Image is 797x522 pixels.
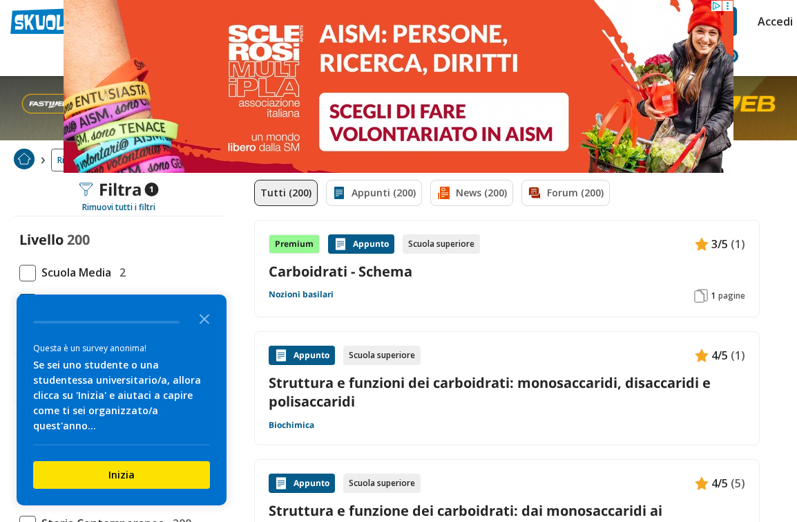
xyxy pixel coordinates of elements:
[269,262,745,281] a: Carboidrati - Schema
[33,357,210,434] div: Se sei uno studente o una studentessa universitario/a, allora clicca su 'Inizia' e aiutaci a capi...
[711,290,716,301] span: 1
[711,235,728,253] span: 3/5
[36,292,132,310] span: Scuola Superiore
[694,289,708,303] img: Pagine
[758,7,787,36] a: Accedi
[14,149,35,171] a: Home
[328,234,394,254] div: Appunto
[731,474,745,492] span: (5)
[528,186,541,200] img: Forum filtro contenuto
[33,342,210,355] div: Questa è un survey anonima!
[19,230,64,249] label: Livello
[14,149,35,169] img: Home
[79,180,159,199] div: Filtra
[269,289,334,300] a: Nozioni basilari
[33,461,210,489] button: Inizia
[326,180,422,206] a: Appunti (200)
[695,476,709,490] img: Appunti contenuto
[269,346,335,365] div: Appunto
[334,237,347,251] img: Appunti contenuto
[695,237,709,251] img: Appunti contenuto
[17,295,227,505] div: Survey
[67,230,90,249] span: 200
[51,149,92,171] a: Ricerca
[436,186,450,200] img: News filtro contenuto
[114,263,126,281] span: 2
[14,202,224,213] div: Rimuovi tutti i filtri
[269,234,320,254] div: Premium
[718,290,745,301] span: pagine
[343,346,421,365] div: Scuola superiore
[135,292,159,310] span: 200
[274,476,288,490] img: Appunti contenuto
[332,186,346,200] img: Appunti filtro contenuto
[79,183,93,196] img: Filtra filtri mobile
[731,346,745,364] span: (1)
[36,263,111,281] span: Scuola Media
[191,304,218,332] button: Close the survey
[269,373,745,411] a: Struttura e funzioni dei carboidrati: monosaccaridi, disaccaridi e polisaccaridi
[274,348,288,362] img: Appunti contenuto
[695,348,709,362] img: Appunti contenuto
[521,180,610,206] a: Forum (200)
[430,180,513,206] a: News (200)
[731,235,745,253] span: (1)
[269,474,335,493] div: Appunto
[711,474,728,492] span: 4/5
[343,474,421,493] div: Scuola superiore
[711,346,728,364] span: 4/5
[145,183,159,196] span: 1
[254,180,318,206] a: Tutti (200)
[403,234,480,254] div: Scuola superiore
[269,420,314,431] a: Biochimica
